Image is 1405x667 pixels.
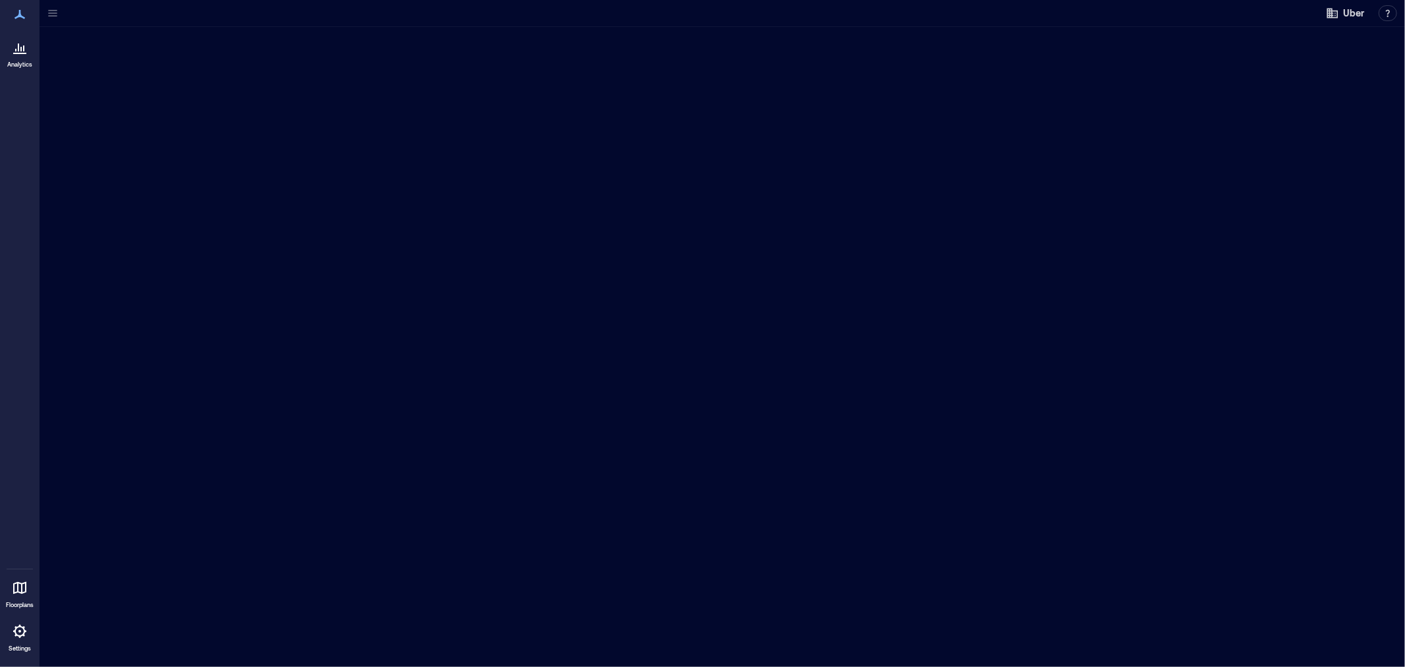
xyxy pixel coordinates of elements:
button: Uber [1322,3,1368,24]
span: Uber [1343,7,1364,20]
a: Settings [4,616,36,656]
a: Analytics [3,32,36,72]
p: Analytics [7,61,32,69]
p: Floorplans [6,601,34,609]
a: Floorplans [2,572,38,613]
p: Settings [9,645,31,652]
